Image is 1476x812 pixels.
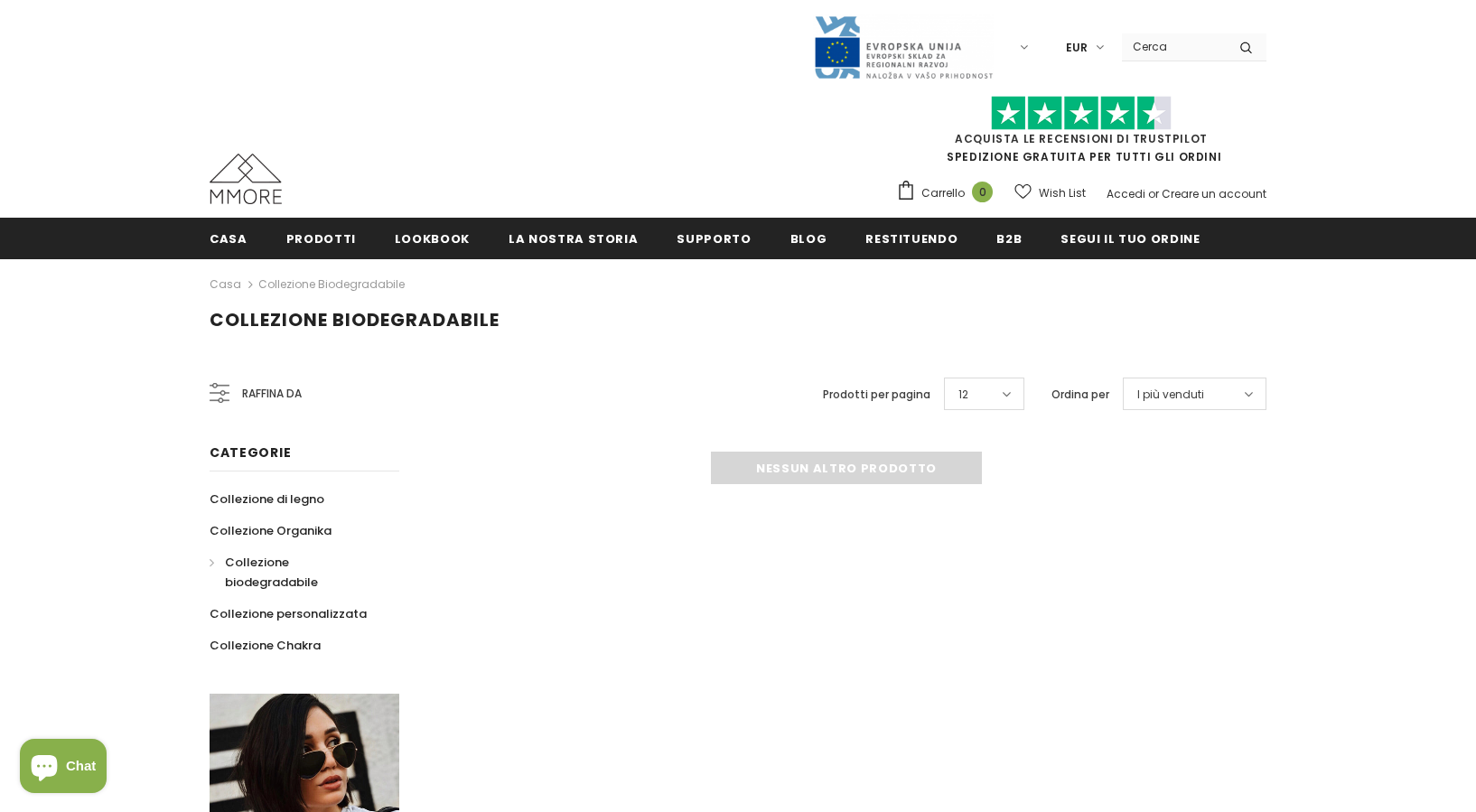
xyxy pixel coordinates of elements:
[242,384,302,404] span: Raffina da
[258,276,405,292] a: Collezione biodegradabile
[210,483,324,515] a: Collezione di legno
[790,218,827,258] a: Blog
[1107,186,1145,201] a: Accedi
[286,230,356,247] span: Prodotti
[813,39,994,54] a: Javni Razpis
[1122,33,1226,60] input: Search Site
[823,386,930,404] label: Prodotti per pagina
[210,230,248,247] span: Casa
[1066,39,1088,57] span: EUR
[1060,230,1200,247] span: Segui il tuo ordine
[958,386,968,404] span: 12
[210,274,241,295] a: Casa
[865,230,958,247] span: Restituendo
[991,96,1172,131] img: Fidati di Pilot Stars
[677,230,751,247] span: supporto
[395,218,470,258] a: Lookbook
[677,218,751,258] a: supporto
[790,230,827,247] span: Blog
[210,218,248,258] a: Casa
[1148,186,1159,201] span: or
[996,230,1022,247] span: B2B
[1137,386,1204,404] span: I più venduti
[1051,386,1109,404] label: Ordina per
[896,104,1266,164] span: SPEDIZIONE GRATUITA PER TUTTI GLI ORDINI
[1014,177,1086,209] a: Wish List
[972,182,993,202] span: 0
[210,522,332,539] span: Collezione Organika
[210,546,379,598] a: Collezione biodegradabile
[210,490,324,508] span: Collezione di legno
[896,180,1002,207] a: Carrello 0
[921,184,965,202] span: Carrello
[225,554,318,591] span: Collezione biodegradabile
[509,218,638,258] a: La nostra storia
[865,218,958,258] a: Restituendo
[955,131,1208,146] a: Acquista le recensioni di TrustPilot
[1162,186,1266,201] a: Creare un account
[996,218,1022,258] a: B2B
[286,218,356,258] a: Prodotti
[210,154,282,204] img: Casi MMORE
[210,443,291,462] span: Categorie
[813,14,994,80] img: Javni Razpis
[14,739,112,798] inbox-online-store-chat: Shopify online store chat
[210,637,321,654] span: Collezione Chakra
[210,630,321,661] a: Collezione Chakra
[1039,184,1086,202] span: Wish List
[210,605,367,622] span: Collezione personalizzata
[210,307,500,332] span: Collezione biodegradabile
[395,230,470,247] span: Lookbook
[1060,218,1200,258] a: Segui il tuo ordine
[210,598,367,630] a: Collezione personalizzata
[509,230,638,247] span: La nostra storia
[210,515,332,546] a: Collezione Organika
